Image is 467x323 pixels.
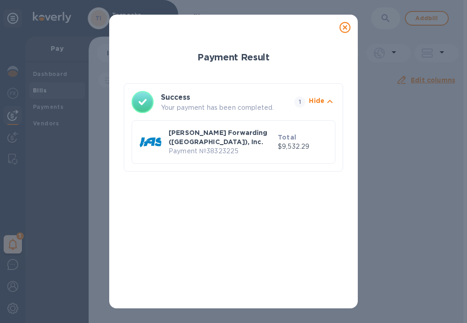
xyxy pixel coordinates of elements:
[309,96,335,108] button: Hide
[161,103,291,113] p: Your payment has been completed.
[278,142,328,151] p: $9,532.29
[309,96,324,105] p: Hide
[124,46,343,69] h1: Payment Result
[169,128,274,146] p: [PERSON_NAME] Forwarding ([GEOGRAPHIC_DATA]), Inc.
[294,97,305,108] span: 1
[278,134,296,141] b: Total
[169,146,274,156] p: Payment № 38323225
[161,92,278,103] h3: Success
